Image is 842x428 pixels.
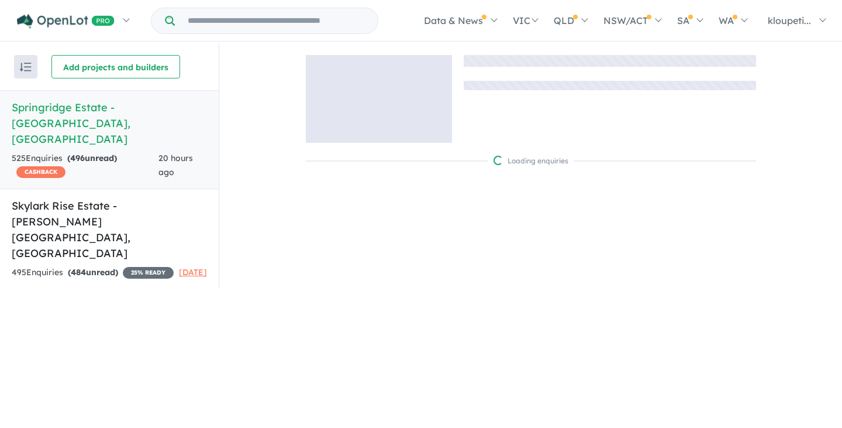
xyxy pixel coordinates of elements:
[12,198,207,261] h5: Skylark Rise Estate - [PERSON_NAME][GEOGRAPHIC_DATA] , [GEOGRAPHIC_DATA]
[71,267,86,278] span: 484
[12,152,158,180] div: 525 Enquir ies
[67,153,117,163] strong: ( unread)
[12,100,207,147] h5: Springridge Estate - [GEOGRAPHIC_DATA] , [GEOGRAPHIC_DATA]
[179,267,207,278] span: [DATE]
[158,153,193,177] span: 20 hours ago
[12,266,174,280] div: 495 Enquir ies
[70,153,85,163] span: 496
[123,267,174,279] span: 25 % READY
[51,55,180,78] button: Add projects and builders
[16,166,65,178] span: CASHBACK
[68,267,118,278] strong: ( unread)
[20,63,32,71] img: sort.svg
[494,155,568,167] div: Loading enquiries
[177,8,375,33] input: Try estate name, suburb, builder or developer
[768,15,811,26] span: kloupeti...
[17,14,115,29] img: Openlot PRO Logo White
